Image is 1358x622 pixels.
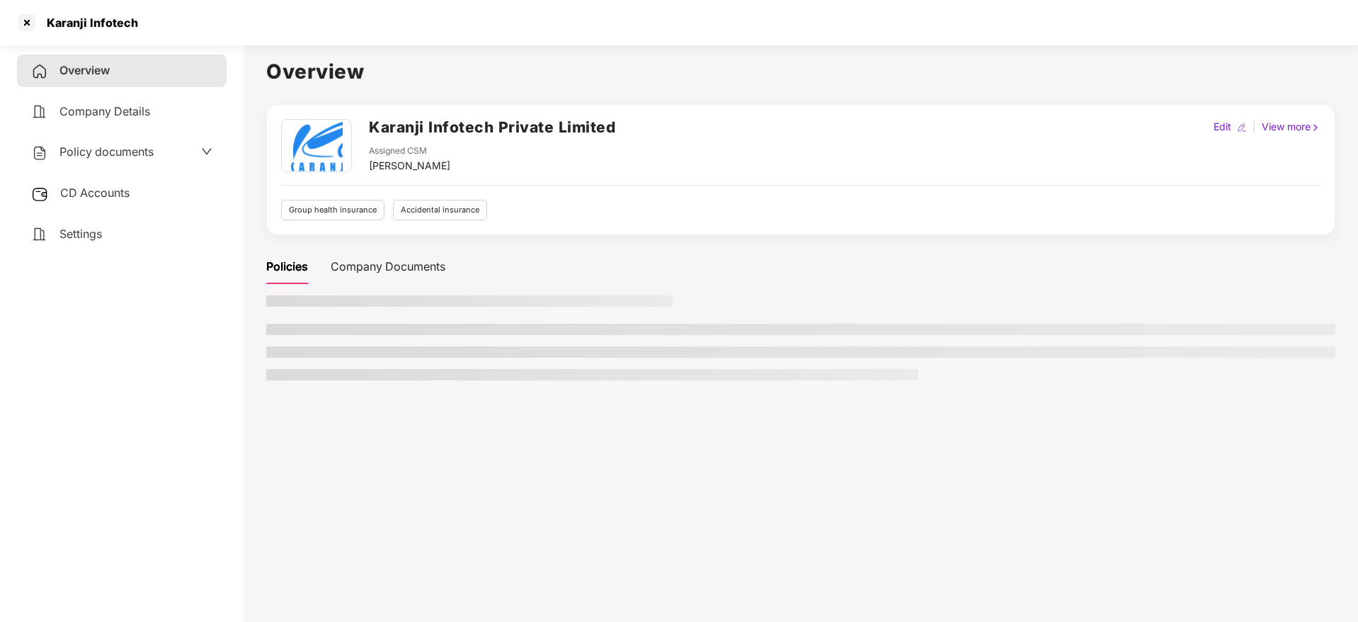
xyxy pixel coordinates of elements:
img: svg+xml;base64,PHN2ZyB4bWxucz0iaHR0cDovL3d3dy53My5vcmcvMjAwMC9zdmciIHdpZHRoPSIyNCIgaGVpZ2h0PSIyNC... [31,63,48,80]
div: Edit [1211,119,1234,135]
h1: Overview [266,56,1335,87]
h2: Karanji Infotech Private Limited [369,115,615,139]
div: Assigned CSM [369,145,450,158]
img: rightIcon [1311,123,1320,132]
img: svg+xml;base64,PHN2ZyB3aWR0aD0iMjUiIGhlaWdodD0iMjQiIHZpZXdCb3g9IjAgMCAyNSAyNCIgZmlsbD0ibm9uZSIgeG... [31,186,49,203]
div: Company Documents [331,258,445,276]
img: svg+xml;base64,PHN2ZyB4bWxucz0iaHR0cDovL3d3dy53My5vcmcvMjAwMC9zdmciIHdpZHRoPSIyNCIgaGVpZ2h0PSIyNC... [31,103,48,120]
span: Settings [59,227,102,241]
div: Accidental insurance [393,200,487,220]
img: karanji%20logo.png [283,120,349,171]
span: Policy documents [59,145,154,159]
div: [PERSON_NAME] [369,158,450,174]
span: Overview [59,63,110,77]
img: editIcon [1237,123,1247,132]
span: Company Details [59,104,150,118]
img: svg+xml;base64,PHN2ZyB4bWxucz0iaHR0cDovL3d3dy53My5vcmcvMjAwMC9zdmciIHdpZHRoPSIyNCIgaGVpZ2h0PSIyNC... [31,145,48,162]
div: Group health insurance [281,200,384,220]
div: Karanji Infotech [38,16,138,30]
div: View more [1259,119,1323,135]
span: CD Accounts [60,186,130,200]
div: | [1250,119,1259,135]
img: svg+xml;base64,PHN2ZyB4bWxucz0iaHR0cDovL3d3dy53My5vcmcvMjAwMC9zdmciIHdpZHRoPSIyNCIgaGVpZ2h0PSIyNC... [31,226,48,243]
span: down [201,146,212,157]
div: Policies [266,258,308,276]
